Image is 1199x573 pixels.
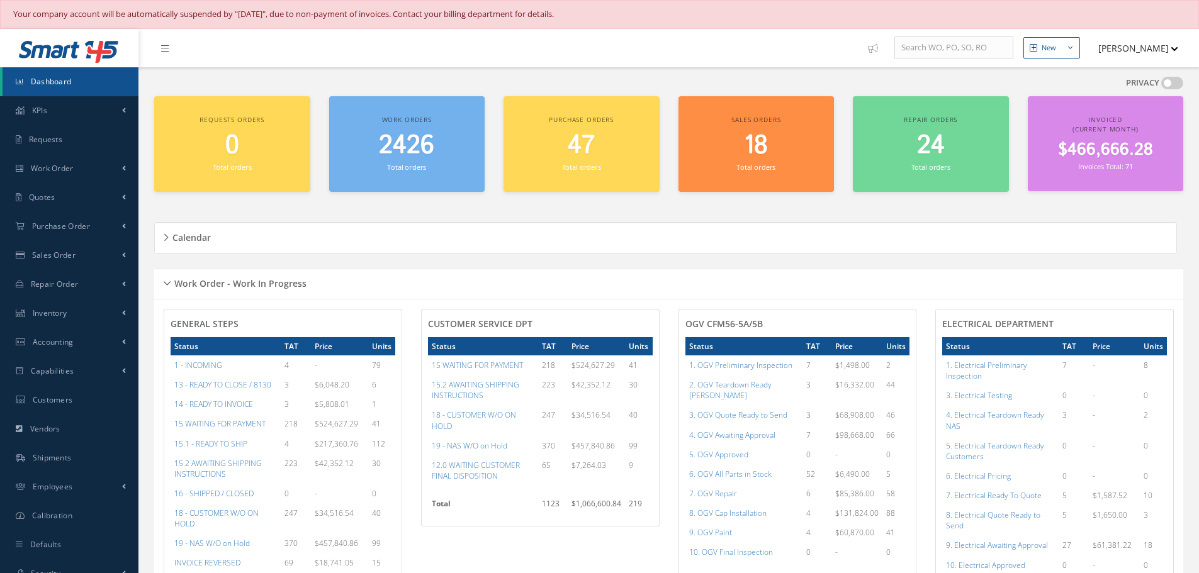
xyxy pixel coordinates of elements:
a: 9. Electrical Awaiting Approval [946,540,1048,550]
td: 4 [281,355,311,375]
span: - [1093,409,1095,420]
td: 247 [281,503,311,533]
th: Price [311,337,368,355]
td: 46 [882,405,909,425]
span: $6,048.20 [315,379,349,390]
a: 6. OGV All Parts in Stock [689,469,772,479]
a: 5. OGV Approved [689,449,748,460]
td: 7 [802,425,832,445]
a: 15.2 AWAITING SHIPPING INSTRUCTIONS [432,379,519,401]
td: 52 [802,464,832,484]
button: New [1023,37,1080,59]
span: Defaults [30,539,61,550]
td: 0 [1140,466,1167,486]
td: 0 [281,484,311,503]
td: 3 [1059,405,1089,435]
td: 41 [368,414,395,433]
span: Repair Order [31,279,79,289]
a: 19 - NAS W/O on Hold [174,538,250,548]
h4: General Steps [171,319,395,330]
td: 0 [368,484,395,503]
a: Requests orders 0 Total orders [154,96,310,192]
th: TAT [281,337,311,355]
span: - [1093,560,1095,570]
a: 1 - INCOMING [174,360,222,370]
a: Work orders 2426 Total orders [329,96,485,192]
th: Price [568,337,625,355]
td: 18 [1140,535,1167,555]
span: 47 [568,128,595,164]
td: 10 [1140,486,1167,505]
a: 12.0 WAITING CUSTOMER FINAL DISPOSITION [432,460,520,481]
span: - [835,547,838,557]
a: Repair orders 24 Total orders [853,96,1009,192]
label: PRIVACY [1126,77,1159,89]
td: 6 [802,484,832,503]
th: Status [942,337,1059,355]
td: 7 [802,355,832,375]
span: $42,352.12 [315,458,354,469]
th: Status [171,337,281,355]
td: 0 [802,445,832,464]
a: 19 - NAS W/O on Hold [432,440,507,451]
td: 0 [1059,436,1089,466]
td: 223 [538,375,568,405]
span: Employees [33,481,73,492]
th: TAT [1059,337,1089,355]
span: - [1093,470,1095,481]
h4: Electrical Department [942,319,1167,330]
td: 27 [1059,535,1089,555]
a: Show Tips [862,29,894,67]
td: 3 [802,405,832,425]
span: - [315,360,317,370]
td: 0 [1059,466,1089,486]
span: Customers [33,394,73,405]
span: $68,908.00 [835,409,874,420]
td: 40 [625,405,652,435]
th: Units [625,337,652,355]
span: $466,666.28 [1058,138,1153,162]
td: 0 [1140,436,1167,466]
span: Requests [29,134,62,145]
td: 370 [538,436,568,455]
td: 99 [625,436,652,455]
td: 40 [368,503,395,533]
td: 2 [882,355,909,375]
td: 1 [368,394,395,414]
td: 0 [802,542,832,562]
a: 3. Electrical Testing [946,390,1012,401]
a: 1. OGV Preliminary Inspection [689,360,792,370]
td: 3 [802,375,832,405]
th: TAT [802,337,832,355]
input: Search WO, PO, SO, RO [894,36,1013,59]
td: 0 [1140,386,1167,405]
span: Requests orders [200,115,264,124]
td: 4 [802,503,832,523]
th: Status [428,337,538,355]
span: $1,498.00 [835,360,870,370]
h5: Work Order - Work In Progress [171,274,307,289]
span: KPIs [32,105,47,116]
td: 3 [1140,505,1167,535]
a: 5. Electrical Teardown Ready Customers [946,440,1044,462]
th: Units [882,337,909,355]
a: 18 - CUSTOMER W/O ON HOLD [174,508,259,529]
a: 1. Electrical Preliminary Inspection [946,360,1027,381]
td: 5 [1059,505,1089,535]
span: $85,386.00 [835,488,874,499]
span: $217,360.76 [315,438,358,449]
a: Invoiced (Current Month) $466,666.28 Invoices Total: 71 [1028,96,1184,192]
a: 4. OGV Awaiting Approval [689,430,775,440]
span: $34,516.54 [315,508,354,518]
span: Repair orders [904,115,957,124]
td: 58 [882,484,909,503]
a: 16 - SHIPPED / CLOSED [174,488,254,499]
th: Price [831,337,882,355]
td: 30 [368,453,395,484]
a: 10. OGV Final Inspection [689,547,773,557]
a: 8. Electrical Quote Ready to Send [946,509,1040,531]
td: 15 [368,553,395,572]
span: $457,840.86 [315,538,358,548]
td: 69 [281,553,311,572]
span: - [835,449,838,460]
